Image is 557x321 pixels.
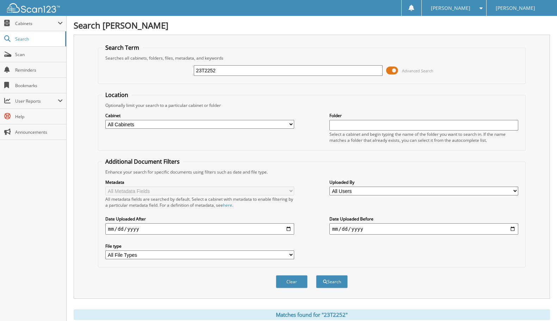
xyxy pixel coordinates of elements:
[15,129,63,135] span: Announcements
[102,169,522,175] div: Enhance your search for specific documents using filters such as date and file type.
[276,275,308,288] button: Clear
[316,275,348,288] button: Search
[102,91,132,99] legend: Location
[102,102,522,108] div: Optionally limit your search to a particular cabinet or folder
[105,223,295,235] input: start
[74,309,550,320] div: Matches found for "23T2252"
[223,202,232,208] a: here
[15,83,63,89] span: Bookmarks
[15,114,63,120] span: Help
[431,6,470,10] span: [PERSON_NAME]
[74,19,550,31] h1: Search [PERSON_NAME]
[7,3,60,13] img: scan123-logo-white.svg
[105,113,295,119] label: Cabinet
[15,20,58,26] span: Cabinets
[105,216,295,222] label: Date Uploaded After
[102,44,143,52] legend: Search Term
[402,68,433,73] span: Advanced Search
[329,179,519,185] label: Uploaded By
[329,216,519,222] label: Date Uploaded Before
[329,131,519,143] div: Select a cabinet and begin typing the name of the folder you want to search in. If the name match...
[329,113,519,119] label: Folder
[15,52,63,57] span: Scan
[15,98,58,104] span: User Reports
[15,67,63,73] span: Reminders
[15,36,62,42] span: Search
[105,196,295,208] div: All metadata fields are searched by default. Select a cabinet with metadata to enable filtering b...
[102,55,522,61] div: Searches all cabinets, folders, files, metadata, and keywords
[105,179,295,185] label: Metadata
[496,6,535,10] span: [PERSON_NAME]
[329,223,519,235] input: end
[105,243,295,249] label: File type
[102,158,183,165] legend: Additional Document Filters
